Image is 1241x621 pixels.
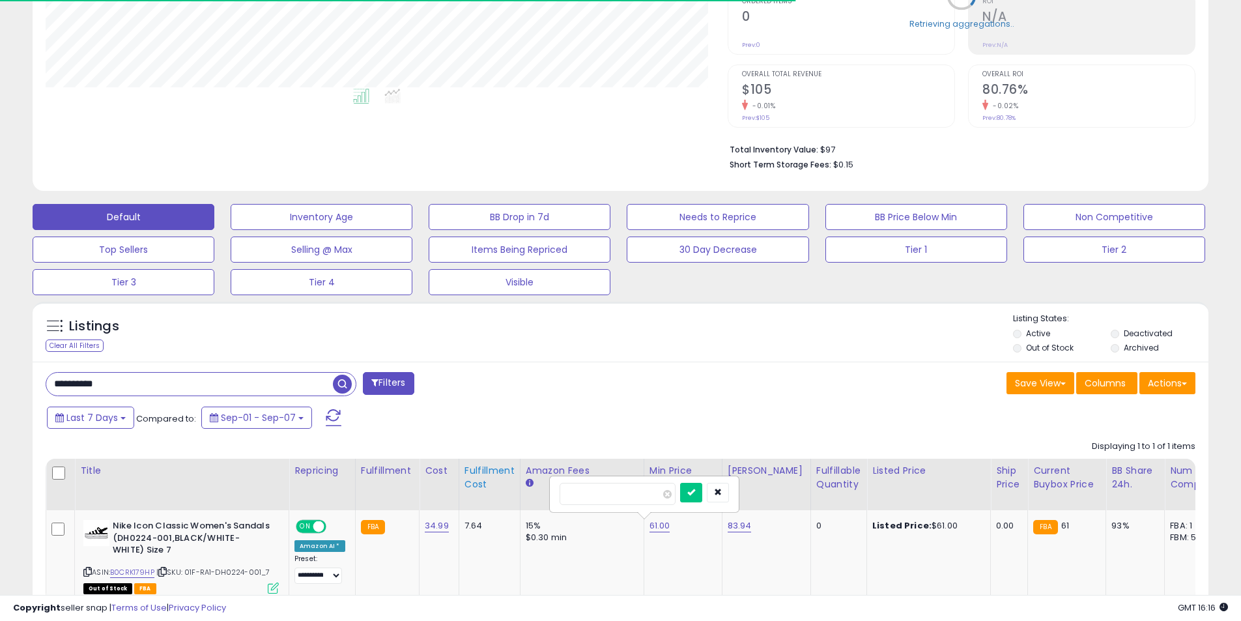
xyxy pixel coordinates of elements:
[649,464,717,478] div: Min Price
[33,204,214,230] button: Default
[1033,520,1057,534] small: FBA
[231,237,412,263] button: Selling @ Max
[13,601,61,614] strong: Copyright
[80,464,283,478] div: Title
[728,464,805,478] div: [PERSON_NAME]
[361,464,414,478] div: Fulfillment
[69,317,119,336] h5: Listings
[231,204,412,230] button: Inventory Age
[627,237,808,263] button: 30 Day Decrease
[1061,519,1069,532] span: 61
[1111,464,1159,491] div: BB Share 24h.
[134,583,156,594] span: FBA
[47,407,134,429] button: Last 7 Days
[1023,237,1205,263] button: Tier 2
[113,520,271,560] b: Nike Icon Classic Women's Sandals (DH0224-001,BLACK/WHITE-WHITE) Size 7
[1124,328,1173,339] label: Deactivated
[1111,520,1154,532] div: 93%
[1170,520,1213,532] div: FBA: 1
[221,411,296,424] span: Sep-01 - Sep-07
[169,601,226,614] a: Privacy Policy
[294,555,345,584] div: Preset:
[83,520,279,592] div: ASIN:
[464,464,515,491] div: Fulfillment Cost
[425,464,453,478] div: Cost
[816,520,857,532] div: 0
[526,532,634,543] div: $0.30 min
[83,520,109,546] img: 31kCjW2uvcL._SL40_.jpg
[294,464,350,478] div: Repricing
[1026,328,1050,339] label: Active
[324,521,345,532] span: OFF
[1092,440,1195,453] div: Displaying 1 to 1 of 1 items
[1006,372,1074,394] button: Save View
[816,464,861,491] div: Fulfillable Quantity
[111,601,167,614] a: Terms of Use
[526,478,534,489] small: Amazon Fees.
[1170,532,1213,543] div: FBM: 5
[996,464,1022,491] div: Ship Price
[1033,464,1100,491] div: Current Buybox Price
[231,269,412,295] button: Tier 4
[1085,377,1126,390] span: Columns
[872,464,985,478] div: Listed Price
[156,567,270,577] span: | SKU: 01F-RA1-DH0224-001_7
[429,204,610,230] button: BB Drop in 7d
[1023,204,1205,230] button: Non Competitive
[33,237,214,263] button: Top Sellers
[361,520,385,534] small: FBA
[1139,372,1195,394] button: Actions
[872,519,932,532] b: Listed Price:
[429,269,610,295] button: Visible
[425,519,449,532] a: 34.99
[201,407,312,429] button: Sep-01 - Sep-07
[1026,342,1074,353] label: Out of Stock
[136,412,196,425] span: Compared to:
[728,519,752,532] a: 83.94
[909,18,1014,29] div: Retrieving aggregations..
[649,519,670,532] a: 61.00
[83,583,132,594] span: All listings that are currently out of stock and unavailable for purchase on Amazon
[627,204,808,230] button: Needs to Reprice
[526,464,638,478] div: Amazon Fees
[872,520,980,532] div: $61.00
[46,339,104,352] div: Clear All Filters
[33,269,214,295] button: Tier 3
[1013,313,1208,325] p: Listing States:
[429,237,610,263] button: Items Being Repriced
[363,372,414,395] button: Filters
[110,567,154,578] a: B0CRK179HP
[294,540,345,552] div: Amazon AI *
[996,520,1018,532] div: 0.00
[66,411,118,424] span: Last 7 Days
[1124,342,1159,353] label: Archived
[297,521,313,532] span: ON
[464,520,510,532] div: 7.64
[825,237,1007,263] button: Tier 1
[1178,601,1228,614] span: 2025-09-15 16:16 GMT
[1170,464,1218,491] div: Num of Comp.
[1076,372,1137,394] button: Columns
[825,204,1007,230] button: BB Price Below Min
[13,602,226,614] div: seller snap | |
[526,520,634,532] div: 15%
